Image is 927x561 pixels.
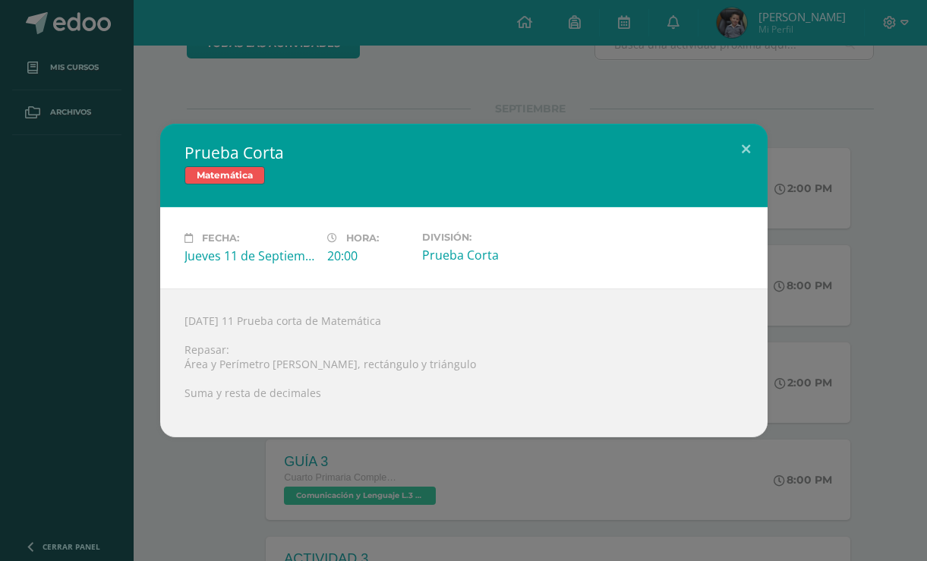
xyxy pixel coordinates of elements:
[346,232,379,244] span: Hora:
[184,142,743,163] h2: Prueba Corta
[422,232,553,243] label: División:
[202,232,239,244] span: Fecha:
[184,166,265,184] span: Matemática
[184,247,315,264] div: Jueves 11 de Septiembre
[724,124,768,175] button: Close (Esc)
[422,247,553,263] div: Prueba Corta
[327,247,410,264] div: 20:00
[160,288,768,437] div: [DATE] 11 Prueba corta de Matemática Repasar: Área y Perímetro [PERSON_NAME], rectángulo y triáng...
